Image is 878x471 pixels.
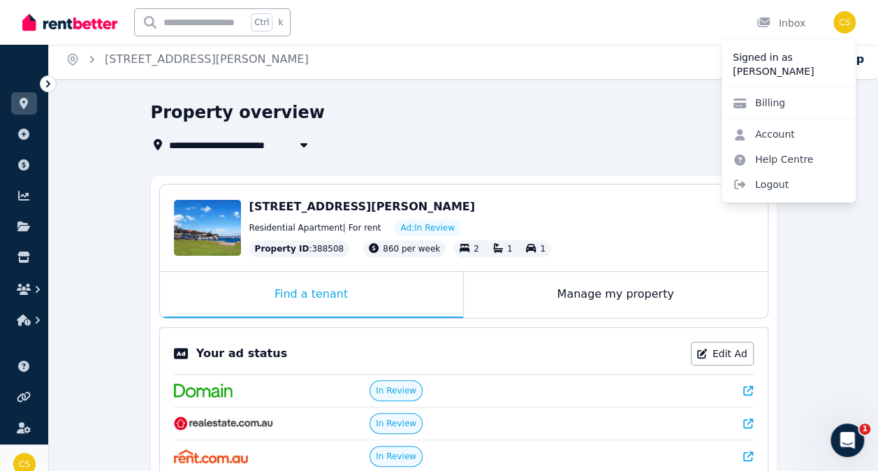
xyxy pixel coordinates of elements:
a: Account [722,122,806,147]
span: Residential Apartment | For rent [249,222,381,233]
div: Inbox [756,16,805,30]
a: Billing [722,90,796,115]
p: [PERSON_NAME] [733,64,844,78]
img: RealEstate.com.au [174,416,274,430]
span: Ad: In Review [400,222,454,233]
a: Edit Ad [691,342,754,365]
nav: Breadcrumb [49,40,325,79]
span: k [278,17,283,28]
span: 1 [859,423,870,435]
span: 1 [507,244,513,254]
h1: Property overview [151,101,325,124]
p: Signed in as [733,50,844,64]
span: In Review [376,451,416,462]
span: 1 [540,244,546,254]
div: Manage my property [464,272,768,318]
span: Ctrl [251,13,272,31]
span: Logout [722,172,856,197]
img: Carolyn Sinclair [833,11,856,34]
div: Find a tenant [160,272,463,318]
div: : 388508 [249,240,350,257]
img: Rent.com.au [174,449,249,463]
iframe: Intercom live chat [831,423,864,457]
span: In Review [376,418,416,429]
span: 860 per week [383,244,440,254]
span: Property ID [255,243,309,254]
a: Help Centre [722,147,824,172]
span: 2 [474,244,479,254]
span: In Review [376,385,416,396]
p: Your ad status [196,345,287,362]
a: [STREET_ADDRESS][PERSON_NAME] [105,52,309,66]
span: [STREET_ADDRESS][PERSON_NAME] [249,200,475,213]
img: Domain.com.au [174,384,233,398]
img: RentBetter [22,12,117,33]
